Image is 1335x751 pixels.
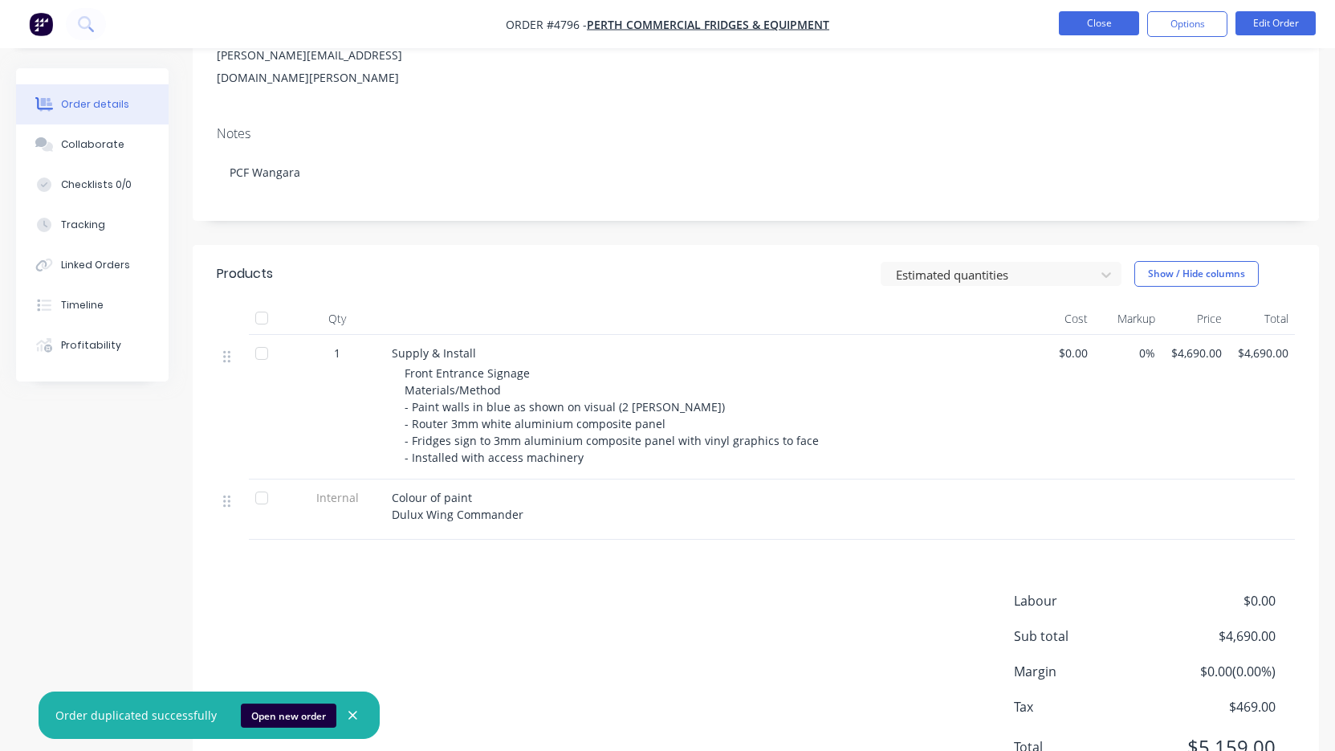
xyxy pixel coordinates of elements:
[16,205,169,245] button: Tracking
[405,365,819,465] span: Front Entrance Signage Materials/Method - Paint walls in blue as shown on visual (2 [PERSON_NAME]...
[1157,627,1276,646] span: $4,690.00
[587,17,829,32] a: Perth Commercial Fridges & Equipment
[1014,627,1157,646] span: Sub total
[1228,303,1295,335] div: Total
[16,325,169,365] button: Profitability
[16,245,169,285] button: Linked Orders
[1147,11,1227,37] button: Options
[61,218,105,232] div: Tracking
[16,285,169,325] button: Timeline
[241,704,336,728] button: Open new order
[55,707,217,724] div: Order duplicated successfully
[16,165,169,205] button: Checklists 0/0
[16,124,169,165] button: Collaborate
[1034,345,1088,361] span: $0.00
[1094,303,1161,335] div: Markup
[1014,662,1157,681] span: Margin
[1014,697,1157,716] span: Tax
[392,490,523,522] span: Colour of paint Dulux Wing Commander
[1162,303,1228,335] div: Price
[16,84,169,124] button: Order details
[217,148,1295,197] div: PCF Wangara
[334,345,340,361] span: 1
[61,137,124,152] div: Collaborate
[392,345,476,361] span: Supply & Install
[217,126,1295,141] div: Notes
[217,44,412,89] div: [PERSON_NAME][EMAIL_ADDRESS][DOMAIN_NAME][PERSON_NAME]
[1028,303,1094,335] div: Cost
[1157,662,1276,681] span: $0.00 ( 0.00 %)
[61,178,132,192] div: Checklists 0/0
[61,338,121,353] div: Profitability
[1168,345,1222,361] span: $4,690.00
[1235,345,1288,361] span: $4,690.00
[61,298,104,312] div: Timeline
[217,264,273,284] div: Products
[61,258,130,272] div: Linked Orders
[1157,591,1276,610] span: $0.00
[1157,697,1276,716] span: $469.00
[289,303,385,335] div: Qty
[1014,591,1157,610] span: Labour
[295,489,379,506] span: Internal
[1101,345,1154,361] span: 0%
[61,97,129,112] div: Order details
[1134,261,1259,287] button: Show / Hide columns
[1059,11,1139,35] button: Close
[1235,11,1316,35] button: Edit Order
[29,12,53,36] img: Factory
[506,17,587,32] span: Order #4796 -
